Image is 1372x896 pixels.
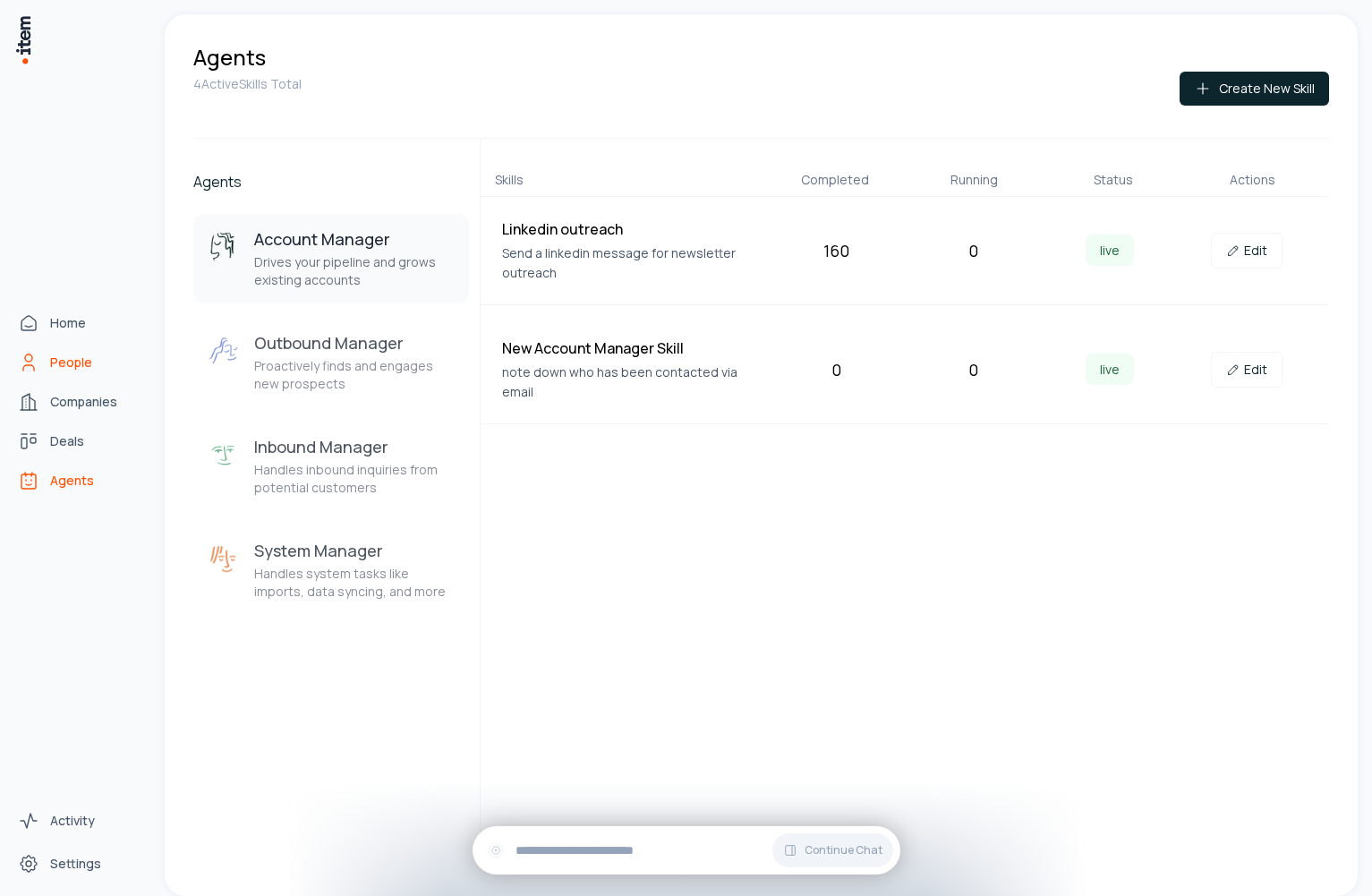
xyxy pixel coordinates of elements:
[208,336,240,368] img: Outbound Manager
[776,357,899,382] div: 0
[208,439,240,472] img: Inbound Manager
[50,472,94,490] span: Agents
[254,253,455,289] p: Drives your pipeline and grows existing accounts
[1051,171,1175,189] div: Status
[50,855,101,873] span: Settings
[254,332,455,354] h3: Outbound Manager
[1086,235,1134,266] span: live
[193,422,469,511] button: Inbound ManagerInbound ManagerHandles inbound inquiries from potential customers
[912,171,1036,189] div: Running
[254,228,455,250] h3: Account Manager
[772,833,893,867] button: Continue Chat
[502,243,761,283] p: Send a linkedin message for newsletter outreach
[193,214,469,303] button: Account ManagerAccount ManagerDrives your pipeline and grows existing accounts
[254,357,455,393] p: Proactively finds and engages new prospects
[254,565,455,601] p: Handles system tasks like imports, data syncing, and more
[11,423,147,459] a: Deals
[11,846,147,882] a: Settings
[1180,72,1329,106] button: Create New Skill
[193,43,266,72] h1: Agents
[1211,233,1283,269] a: Edit
[11,345,147,380] a: People
[502,218,761,240] h4: Linkedin outreach
[473,826,900,875] div: Continue Chat
[495,171,759,189] div: Skills
[912,357,1035,382] div: 0
[50,354,92,371] span: People
[776,238,899,263] div: 160
[14,14,32,65] img: Item Brain Logo
[254,436,455,457] h3: Inbound Manager
[193,75,302,93] p: 4 Active Skills Total
[1211,352,1283,388] a: Edit
[50,393,117,411] span: Companies
[502,337,761,359] h4: New Account Manager Skill
[805,843,882,858] span: Continue Chat
[11,305,147,341] a: Home
[193,318,469,407] button: Outbound ManagerOutbound ManagerProactively finds and engages new prospects
[773,171,898,189] div: Completed
[50,812,95,830] span: Activity
[254,540,455,561] h3: System Manager
[11,803,147,839] a: Activity
[254,461,455,497] p: Handles inbound inquiries from potential customers
[208,543,240,576] img: System Manager
[1086,354,1134,385] span: live
[50,314,86,332] span: Home
[11,463,147,499] a: Agents
[912,238,1035,263] div: 0
[502,363,761,402] p: note down who has been contacted via email
[11,384,147,420] a: Companies
[50,432,84,450] span: Deals
[193,171,469,192] h2: Agents
[208,232,240,264] img: Account Manager
[1190,171,1315,189] div: Actions
[193,525,469,615] button: System ManagerSystem ManagerHandles system tasks like imports, data syncing, and more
